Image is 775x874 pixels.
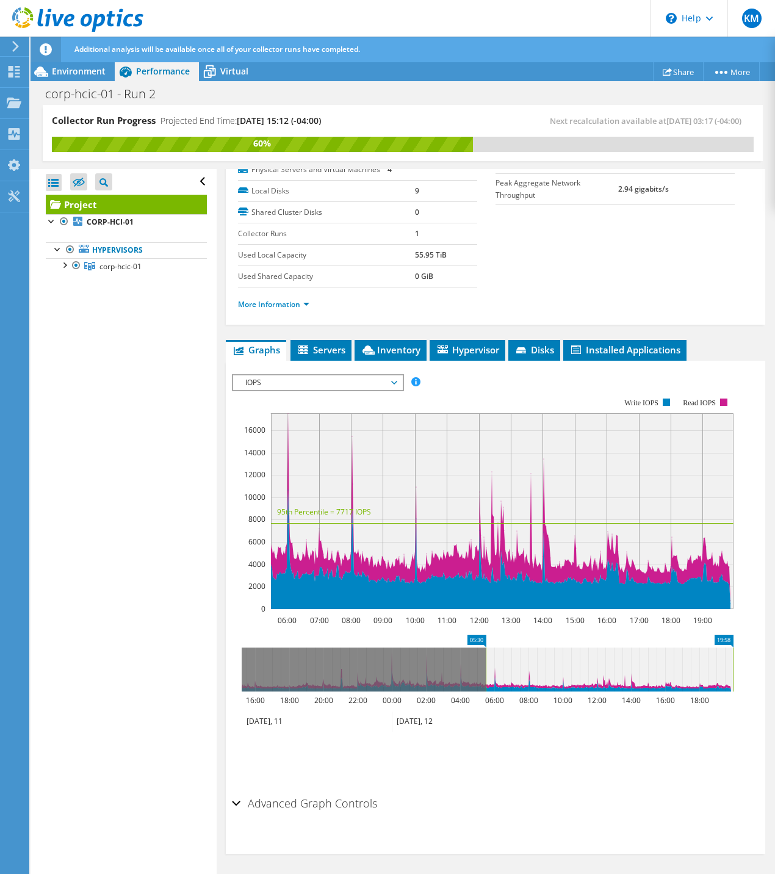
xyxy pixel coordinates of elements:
[415,186,419,196] b: 9
[348,695,367,706] text: 22:00
[244,492,265,502] text: 10000
[244,469,265,480] text: 12000
[703,62,760,81] a: More
[232,344,280,356] span: Graphs
[46,195,207,214] a: Project
[387,164,392,175] b: 4
[310,615,329,626] text: 07:00
[361,344,420,356] span: Inventory
[415,250,447,260] b: 55.95 TiB
[342,615,361,626] text: 08:00
[238,164,387,176] label: Physical Servers and Virtual Machines
[248,514,265,524] text: 8000
[742,9,762,28] span: KM
[52,137,473,150] div: 60%
[653,62,704,81] a: Share
[52,65,106,77] span: Environment
[248,536,265,547] text: 6000
[618,184,669,194] b: 2.94 gigabits/s
[297,344,345,356] span: Servers
[569,344,680,356] span: Installed Applications
[415,207,419,217] b: 0
[46,214,207,230] a: CORP-HCI-01
[232,791,377,815] h2: Advanced Graph Controls
[496,177,618,201] label: Peak Aggregate Network Throughput
[550,115,748,126] span: Next recalculation available at
[238,249,415,261] label: Used Local Capacity
[622,695,641,706] text: 14:00
[74,44,360,54] span: Additional analysis will be available once all of your collector runs have completed.
[246,695,265,706] text: 16:00
[238,270,415,283] label: Used Shared Capacity
[514,344,554,356] span: Disks
[630,615,649,626] text: 17:00
[220,65,248,77] span: Virtual
[624,399,658,407] text: Write IOPS
[314,695,333,706] text: 20:00
[415,271,433,281] b: 0 GiB
[99,261,142,272] span: corp-hcic-01
[417,695,436,706] text: 02:00
[566,615,585,626] text: 15:00
[438,615,456,626] text: 11:00
[470,615,489,626] text: 12:00
[597,615,616,626] text: 16:00
[451,695,470,706] text: 04:00
[238,206,415,218] label: Shared Cluster Disks
[693,615,712,626] text: 19:00
[244,447,265,458] text: 14000
[238,299,309,309] a: More Information
[136,65,190,77] span: Performance
[46,258,207,274] a: corp-hcic-01
[502,615,521,626] text: 13:00
[237,115,321,126] span: [DATE] 15:12 (-04:00)
[485,695,504,706] text: 06:00
[373,615,392,626] text: 09:00
[436,344,499,356] span: Hypervisor
[46,242,207,258] a: Hypervisors
[690,695,709,706] text: 18:00
[553,695,572,706] text: 10:00
[277,507,371,517] text: 95th Percentile = 7717 IOPS
[666,115,741,126] span: [DATE] 03:17 (-04:00)
[280,695,299,706] text: 18:00
[238,185,415,197] label: Local Disks
[87,217,134,227] b: CORP-HCI-01
[239,375,396,390] span: IOPS
[415,228,419,239] b: 1
[683,399,716,407] text: Read IOPS
[656,695,675,706] text: 16:00
[248,559,265,569] text: 4000
[40,87,175,101] h1: corp-hcic-01 - Run 2
[244,425,265,435] text: 16000
[406,615,425,626] text: 10:00
[160,114,321,128] h4: Projected End Time:
[278,615,297,626] text: 06:00
[238,228,415,240] label: Collector Runs
[661,615,680,626] text: 18:00
[248,581,265,591] text: 2000
[666,13,677,24] svg: \n
[261,604,265,614] text: 0
[383,695,402,706] text: 00:00
[533,615,552,626] text: 14:00
[588,695,607,706] text: 12:00
[519,695,538,706] text: 08:00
